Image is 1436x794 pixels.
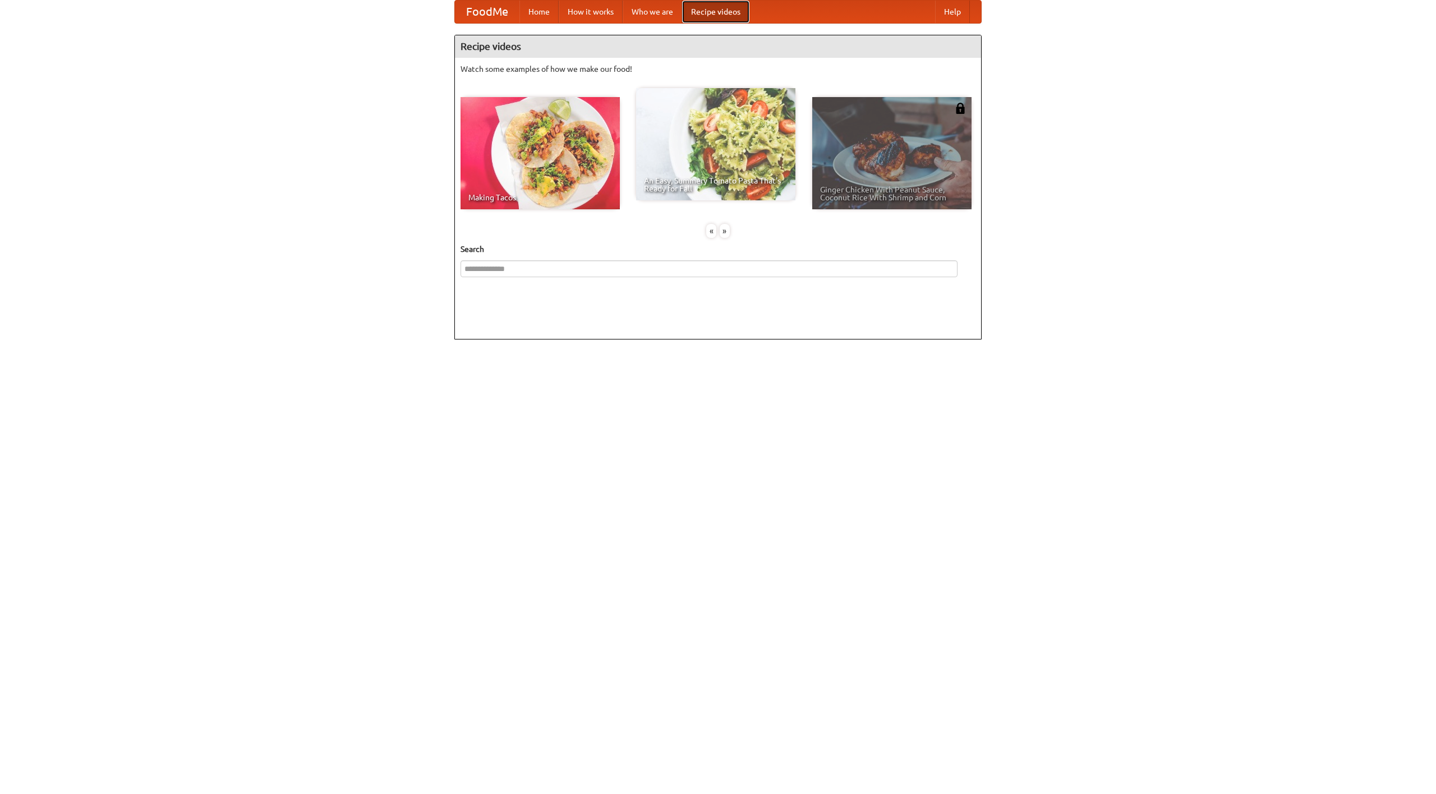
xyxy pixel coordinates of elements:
img: 483408.png [955,103,966,114]
a: Making Tacos [461,97,620,209]
h4: Recipe videos [455,35,981,58]
a: Home [519,1,559,23]
span: An Easy, Summery Tomato Pasta That's Ready for Fall [644,177,788,192]
a: FoodMe [455,1,519,23]
h5: Search [461,244,975,255]
a: How it works [559,1,623,23]
a: Help [935,1,970,23]
a: Who we are [623,1,682,23]
a: An Easy, Summery Tomato Pasta That's Ready for Fall [636,88,795,200]
span: Making Tacos [468,194,612,201]
a: Recipe videos [682,1,749,23]
div: » [720,224,730,238]
p: Watch some examples of how we make our food! [461,63,975,75]
div: « [706,224,716,238]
